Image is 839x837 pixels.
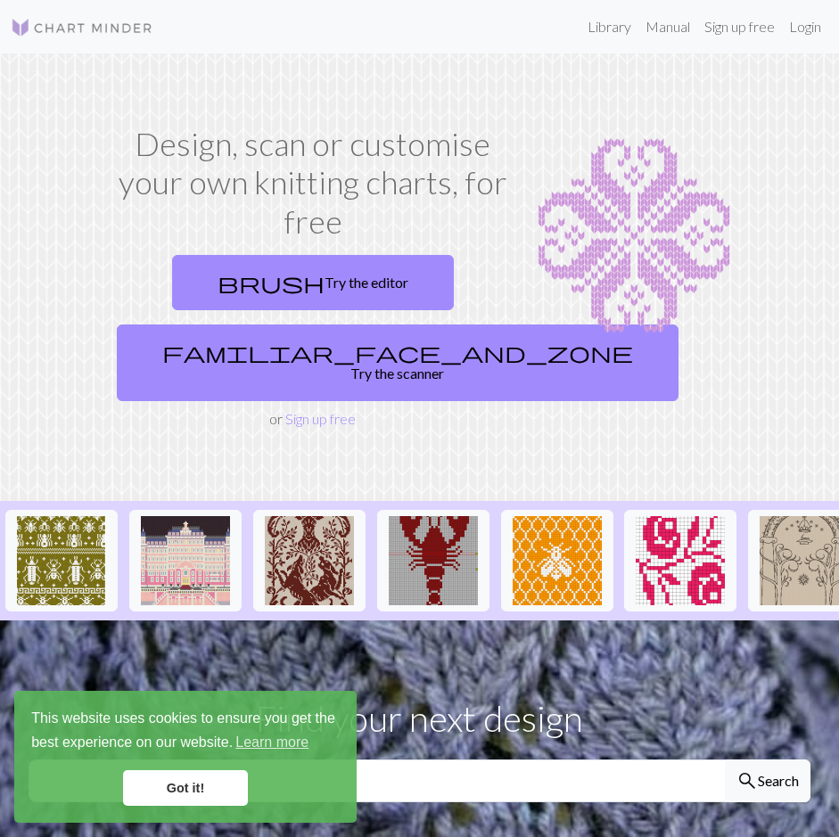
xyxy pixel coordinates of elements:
img: Copy of Copy of Lobster [389,516,478,605]
a: Copy of Copy of Lobster [377,550,489,567]
img: Logo [11,17,153,38]
img: Flower [636,516,725,605]
div: cookieconsent [14,691,357,823]
a: dismiss cookie message [123,770,248,806]
button: Flower [624,510,736,611]
span: search [736,768,758,793]
a: Mehiläinen [501,550,613,567]
img: Chart example [538,125,730,348]
button: Copy of Grand-Budapest-Hotel-Exterior.jpg [129,510,242,611]
a: Flower [624,550,736,567]
span: familiar_face_and_zone [162,340,633,365]
div: or [110,248,516,430]
button: Search [725,759,810,802]
a: Copy of Grand-Budapest-Hotel-Exterior.jpg [129,550,242,567]
button: Copy of Copy of Lobster [377,510,489,611]
span: brush [218,270,325,295]
h1: Design, scan or customise your own knitting charts, for free [110,125,516,241]
img: IMG_0917.jpeg [265,516,354,605]
a: learn more about cookies [233,729,311,756]
a: Manual [638,9,697,45]
button: IMG_0917.jpeg [253,510,366,611]
button: Repeating bugs [5,510,118,611]
span: This website uses cookies to ensure you get the best experience on our website. [31,708,340,756]
img: Mehiläinen [513,516,602,605]
img: Copy of Grand-Budapest-Hotel-Exterior.jpg [141,516,230,605]
a: Sign up free [285,410,356,427]
a: Sign up free [697,9,782,45]
a: Repeating bugs [5,550,118,567]
a: IMG_0917.jpeg [253,550,366,567]
button: Mehiläinen [501,510,613,611]
a: Try the editor [172,255,454,310]
a: Library [580,9,638,45]
img: Repeating bugs [17,516,106,605]
a: Login [782,9,828,45]
p: Find your next design [29,692,810,745]
a: Try the scanner [117,324,679,401]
